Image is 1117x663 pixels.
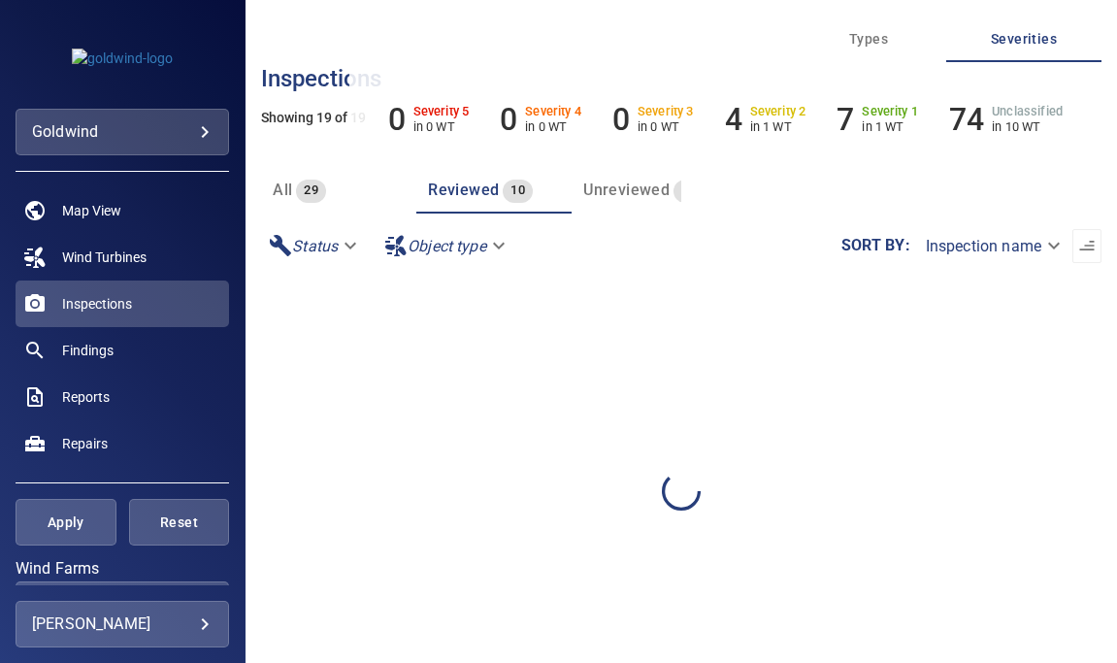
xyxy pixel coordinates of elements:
a: repairs noActive [16,420,229,467]
span: Map View [62,201,121,220]
p: in 0 WT [413,119,470,134]
div: Inspection name [910,229,1072,263]
div: Wind Farms [16,581,229,628]
a: findings noActive [16,327,229,374]
h6: Severity 5 [413,105,470,118]
li: Severity 3 [612,101,694,138]
p: in 0 WT [638,119,694,134]
h6: 74 [949,101,984,138]
span: Severities [958,27,1090,51]
div: Status [261,229,369,263]
p: in 1 WT [862,119,918,134]
span: All [273,181,292,199]
span: Inspections [62,294,132,314]
h6: Severity 3 [638,105,694,118]
span: Reports [62,387,110,407]
a: map noActive [16,187,229,234]
li: Severity 2 [725,101,806,138]
button: Sort list from oldest to newest [1072,229,1101,263]
em: Object type [408,237,486,255]
span: Unreviewed [583,181,670,199]
span: Types [803,27,935,51]
div: Object type [377,229,517,263]
h6: 7 [837,101,854,138]
a: inspections active [16,281,229,327]
label: Sort by : [841,238,910,253]
p: in 1 WT [750,119,806,134]
button: Apply [16,499,116,546]
h5: Showing 19 of 19 [261,111,1101,125]
h6: Severity 2 [750,105,806,118]
span: 29 [296,180,326,202]
label: Wind Farms [16,561,229,577]
h6: Severity 1 [862,105,918,118]
li: Severity Unclassified [949,101,1063,138]
span: Reviewed [428,181,499,199]
em: Status [292,237,338,255]
div: goldwind [32,116,213,148]
h3: Inspections [261,66,1101,91]
h6: Severity 4 [525,105,581,118]
span: Findings [62,341,114,360]
span: Repairs [62,434,108,453]
a: windturbines noActive [16,234,229,281]
h6: Unclassified [992,105,1063,118]
span: 19 [673,180,704,202]
img: goldwind-logo [72,49,173,68]
h6: 4 [725,101,742,138]
span: Reset [153,511,206,535]
h6: 0 [612,101,630,138]
div: goldwind [16,109,229,155]
div: [PERSON_NAME] [32,609,213,640]
span: Apply [40,511,92,535]
span: 10 [503,180,533,202]
h6: 0 [500,101,517,138]
p: in 10 WT [992,119,1063,134]
li: Severity 1 [837,101,918,138]
p: in 0 WT [525,119,581,134]
h6: 0 [388,101,406,138]
button: Reset [129,499,230,546]
span: Wind Turbines [62,248,147,267]
a: reports noActive [16,374,229,420]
